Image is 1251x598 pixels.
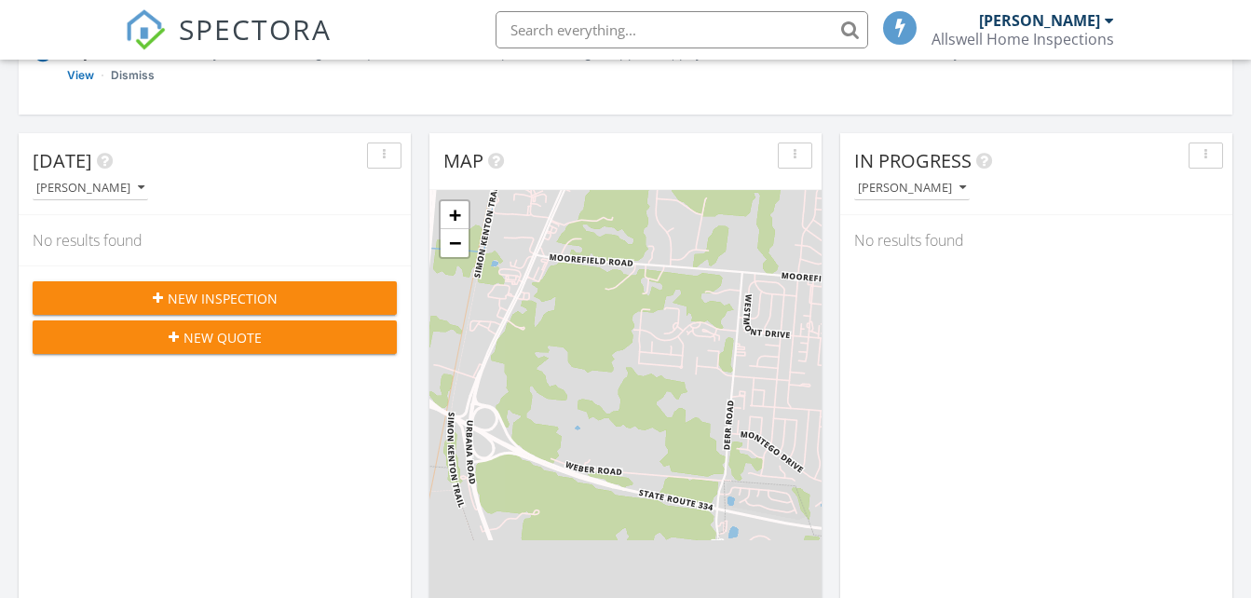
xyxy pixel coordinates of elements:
[1176,43,1217,85] div: 4d
[36,182,144,195] div: [PERSON_NAME]
[931,30,1114,48] div: Allswell Home Inspections
[854,176,970,201] button: [PERSON_NAME]
[441,201,469,229] a: Zoom in
[840,215,1232,265] div: No results found
[979,11,1100,30] div: [PERSON_NAME]
[67,66,94,85] a: View
[179,9,332,48] span: SPECTORA
[125,9,166,50] img: The Best Home Inspection Software - Spectora
[858,182,966,195] div: [PERSON_NAME]
[111,66,155,85] a: Dismiss
[496,11,868,48] input: Search everything...
[33,176,148,201] button: [PERSON_NAME]
[33,281,397,315] button: New Inspection
[168,289,278,308] span: New Inspection
[125,25,332,64] a: SPECTORA
[33,320,397,354] button: New Quote
[443,148,483,173] span: Map
[19,215,411,265] div: No results found
[441,229,469,257] a: Zoom out
[854,148,972,173] span: In Progress
[184,328,262,347] span: New Quote
[33,148,92,173] span: [DATE]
